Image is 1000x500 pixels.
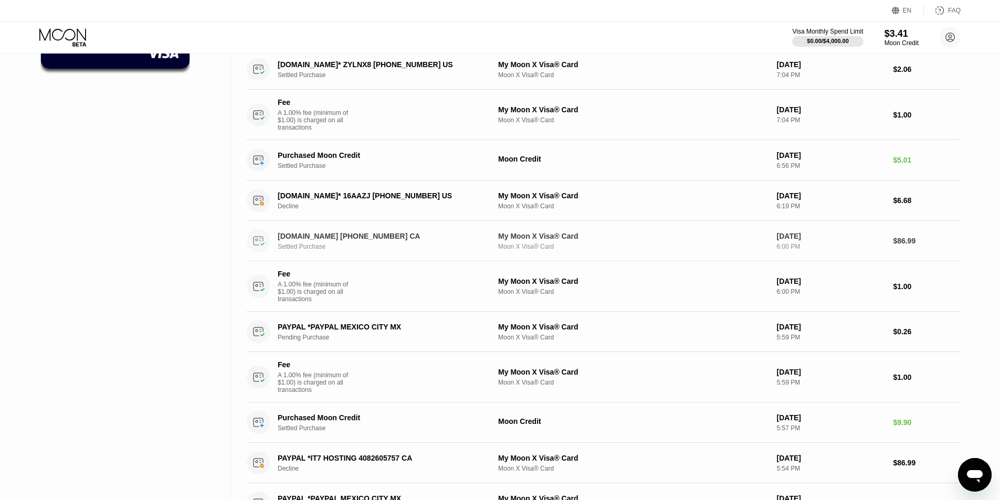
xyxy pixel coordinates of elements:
div: Settled Purchase [278,162,497,169]
div: [DOMAIN_NAME]* ZYLNX8 [PHONE_NUMBER] USSettled PurchaseMy Moon X Visa® CardMoon X Visa® Card[DATE... [247,49,961,90]
div: [DATE] [777,277,885,285]
div: Moon X Visa® Card [498,71,769,79]
div: 6:19 PM [777,203,885,210]
div: [DATE] [777,323,885,331]
div: $1.00 [893,282,961,291]
div: FeeA 1.00% fee (minimum of $1.00) is charged on all transactionsMy Moon X Visa® CardMoon X Visa® ... [247,352,961,402]
div: PAYPAL *PAYPAL MEXICO CITY MXPending PurchaseMy Moon X Visa® CardMoon X Visa® Card[DATE]5:59 PM$0.26 [247,312,961,352]
div: PAYPAL *IT7 HOSTING 4082605757 CADeclineMy Moon X Visa® CardMoon X Visa® Card[DATE]5:54 PM$86.99 [247,443,961,483]
div: Moon X Visa® Card [498,465,769,472]
div: [DOMAIN_NAME]* ZYLNX8 [PHONE_NUMBER] US [278,60,481,69]
div: [DOMAIN_NAME] [PHONE_NUMBER] CASettled PurchaseMy Moon X Visa® CardMoon X Visa® Card[DATE]6:00 PM... [247,221,961,261]
div: $3.41 [885,28,919,39]
div: [DATE] [777,60,885,69]
div: My Moon X Visa® Card [498,60,769,69]
div: 5:59 PM [777,379,885,386]
div: My Moon X Visa® Card [498,232,769,240]
iframe: 启动消息传送窗口的按钮 [958,458,992,492]
div: Moon X Visa® Card [498,288,769,295]
div: FeeA 1.00% fee (minimum of $1.00) is charged on all transactionsMy Moon X Visa® CardMoon X Visa® ... [247,90,961,140]
div: Decline [278,203,497,210]
div: Visa Monthly Spend Limit [792,28,863,35]
div: $0.00 / $4,000.00 [807,38,849,44]
div: A 1.00% fee (minimum of $1.00) is charged on all transactions [278,109,356,131]
div: $5.01 [893,156,961,164]
div: Fee [278,270,351,278]
div: Settled Purchase [278,424,497,432]
div: PAYPAL *IT7 HOSTING 4082605757 CA [278,454,481,462]
div: 5:59 PM [777,334,885,341]
div: Moon Credit [885,39,919,47]
div: Purchased Moon CreditSettled PurchaseMoon Credit[DATE]6:56 PM$5.01 [247,140,961,180]
div: My Moon X Visa® Card [498,368,769,376]
div: $9.90 [893,418,961,427]
div: Purchased Moon Credit [278,413,481,422]
div: [DATE] [777,232,885,240]
div: FAQ [924,5,961,16]
div: 6:56 PM [777,162,885,169]
div: Fee [278,360,351,369]
div: [DOMAIN_NAME] [PHONE_NUMBER] CA [278,232,481,240]
div: Settled Purchase [278,71,497,79]
div: Moon X Visa® Card [498,243,769,250]
div: Moon X Visa® Card [498,379,769,386]
div: [DATE] [777,192,885,200]
div: 5:57 PM [777,424,885,432]
div: Moon X Visa® Card [498,116,769,124]
div: $86.99 [893,237,961,245]
div: [DOMAIN_NAME]* 16AAZJ [PHONE_NUMBER] US [278,192,481,200]
div: Moon X Visa® Card [498,203,769,210]
div: Settled Purchase [278,243,497,250]
div: $2.06 [893,65,961,73]
div: 7:04 PM [777,116,885,124]
div: 5:54 PM [777,465,885,472]
div: 7:04 PM [777,71,885,79]
div: EN [892,5,924,16]
div: Pending Purchase [278,334,497,341]
div: $0.26 [893,327,961,336]
div: [DOMAIN_NAME]* 16AAZJ [PHONE_NUMBER] USDeclineMy Moon X Visa® CardMoon X Visa® Card[DATE]6:19 PM$... [247,180,961,221]
div: [DATE] [777,151,885,159]
div: $86.99 [893,459,961,467]
div: EN [903,7,912,14]
div: Visa Monthly Spend Limit$0.00/$4,000.00 [792,28,863,47]
div: A 1.00% fee (minimum of $1.00) is charged on all transactions [278,371,356,393]
div: My Moon X Visa® Card [498,323,769,331]
div: Moon Credit [498,155,769,163]
div: Fee [278,98,351,107]
div: Decline [278,465,497,472]
div: [DATE] [777,454,885,462]
div: $6.68 [893,196,961,205]
div: [DATE] [777,413,885,422]
div: Purchased Moon Credit [278,151,481,159]
div: Purchased Moon CreditSettled PurchaseMoon Credit[DATE]5:57 PM$9.90 [247,402,961,443]
div: FAQ [948,7,961,14]
div: A 1.00% fee (minimum of $1.00) is charged on all transactions [278,281,356,303]
div: My Moon X Visa® Card [498,105,769,114]
div: 6:00 PM [777,288,885,295]
div: $1.00 [893,373,961,381]
div: FeeA 1.00% fee (minimum of $1.00) is charged on all transactionsMy Moon X Visa® CardMoon X Visa® ... [247,261,961,312]
div: $3.41Moon Credit [885,28,919,47]
div: [DATE] [777,105,885,114]
div: [DATE] [777,368,885,376]
div: $1.00 [893,111,961,119]
div: 6:00 PM [777,243,885,250]
div: Moon Credit [498,417,769,425]
div: PAYPAL *PAYPAL MEXICO CITY MX [278,323,481,331]
div: Moon X Visa® Card [498,334,769,341]
div: My Moon X Visa® Card [498,192,769,200]
div: My Moon X Visa® Card [498,454,769,462]
div: My Moon X Visa® Card [498,277,769,285]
